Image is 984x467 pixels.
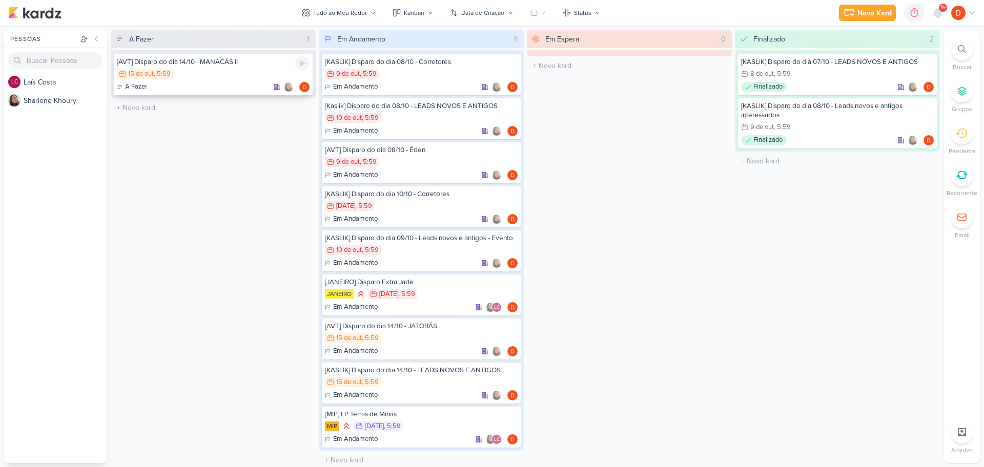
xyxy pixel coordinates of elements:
[491,302,502,312] div: Laís Costa
[507,302,518,312] div: Responsável: Diego Lima | TAGAWA
[398,291,415,298] div: , 5:59
[949,146,976,156] p: Pendente
[940,4,946,12] span: 9+
[360,159,377,165] div: , 5:59
[325,278,518,287] div: [JANEIRO] Disparo Extra Jade
[924,82,934,92] div: Responsável: Diego Lima | TAGAWA
[336,71,360,77] div: 9 de out
[491,170,502,180] img: Sharlene Khoury
[8,76,20,88] div: Laís Costa
[325,346,378,356] div: Em Andamento
[485,434,496,444] img: Sharlene Khoury
[924,135,934,145] img: Diego Lima | TAGAWA
[336,159,360,165] div: 9 de out
[356,289,366,299] div: Prioridade Alta
[24,95,107,106] div: S h a r l e n e K h o u r y
[507,214,518,224] div: Responsável: Diego Lima | TAGAWA
[774,71,791,77] div: , 5:59
[336,203,355,209] div: [DATE]
[491,390,504,400] div: Colaboradores: Sharlene Khoury
[295,56,310,71] div: Ligar relógio
[333,214,378,224] p: Em Andamento
[507,170,518,180] div: Responsável: Diego Lima | TAGAWA
[336,335,362,342] div: 15 de out
[360,71,377,77] div: , 5:59
[491,346,504,356] div: Colaboradores: Sharlene Khoury
[128,71,154,77] div: 15 de out
[857,8,892,18] div: Novo Kard
[303,34,314,45] div: 1
[24,77,107,88] div: L a í s C o s t a
[336,379,362,386] div: 15 de out
[125,82,147,92] p: A Fazer
[839,5,896,21] button: Novo Kard
[507,390,518,400] div: Responsável: Diego Lima | TAGAWA
[741,135,787,145] div: Finalizado
[333,126,378,136] p: Em Andamento
[491,82,502,92] img: Sharlene Khoury
[325,410,518,419] div: [MIP] LP Terras de Minas
[325,233,518,243] div: [KASLIK] Disparo do dia 09/10 - Leads novos e antigos - Evento
[154,71,171,77] div: , 5:59
[325,189,518,199] div: [KASLIK] Disparo do dia 10/10 - Corretores
[924,82,934,92] img: Diego Lima | TAGAWA
[509,34,522,45] div: 9
[491,82,504,92] div: Colaboradores: Sharlene Khoury
[908,82,920,92] div: Colaboradores: Sharlene Khoury
[491,170,504,180] div: Colaboradores: Sharlene Khoury
[362,379,379,386] div: , 5:59
[924,135,934,145] div: Responsável: Diego Lima | TAGAWA
[507,258,518,268] img: Diego Lima | TAGAWA
[491,126,502,136] img: Sharlene Khoury
[299,82,310,92] img: Diego Lima | TAGAWA
[325,145,518,155] div: [AVT] Disparo do dia 08/10 - Éden
[333,434,378,444] p: Em Andamento
[507,126,518,136] div: Responsável: Diego Lima | TAGAWA
[485,434,504,444] div: Colaboradores: Sharlene Khoury, Laís Costa
[325,421,339,431] div: MIP
[507,302,518,312] img: Diego Lima | TAGAWA
[117,57,310,67] div: [AVT] Disparo do dia 14/10 - MANACÁS II
[507,126,518,136] img: Diego Lima | TAGAWA
[491,346,502,356] img: Sharlene Khoury
[117,82,147,92] div: A Fazer
[955,230,970,240] p: Email
[325,366,518,375] div: [KASLIK] Disparo do dia 14/10 - LEADS NOVOS E ANTIGOS
[336,247,362,253] div: 10 de out
[507,214,518,224] img: Diego Lima | TAGAWA
[333,302,378,312] p: Em Andamento
[908,135,920,145] div: Colaboradores: Sharlene Khoury
[325,322,518,331] div: [AVT] Disparo do dia 14/10 - JATOBÁS
[494,305,500,310] p: LC
[333,258,378,268] p: Em Andamento
[491,214,504,224] div: Colaboradores: Sharlene Khoury
[355,203,372,209] div: , 5:59
[8,94,20,107] img: Sharlene Khoury
[944,38,980,72] li: Ctrl + F
[485,302,496,312] img: Sharlene Khoury
[750,71,774,77] div: 8 de out
[951,6,966,20] img: Diego Lima | TAGAWA
[325,170,378,180] div: Em Andamento
[491,258,504,268] div: Colaboradores: Sharlene Khoury
[529,58,730,73] input: + Novo kard
[362,115,379,121] div: , 5:59
[333,82,378,92] p: Em Andamento
[325,258,378,268] div: Em Andamento
[953,62,972,72] p: Buscar
[384,423,401,430] div: , 5:59
[741,57,934,67] div: [KASLIK] Disparo do dia 07/10 - LEADS NOVOS E ANTIGOS
[737,154,938,168] input: + Novo kard
[507,170,518,180] img: Diego Lima | TAGAWA
[545,34,579,45] div: Em Espera
[299,82,310,92] div: Responsável: Diego Lima | TAGAWA
[753,135,783,145] p: Finalizado
[507,346,518,356] div: Responsável: Diego Lima | TAGAWA
[741,82,787,92] div: Finalizado
[325,82,378,92] div: Em Andamento
[337,34,385,45] div: Em Andamento
[8,34,78,44] div: Pessoas
[325,214,378,224] div: Em Andamento
[741,101,934,120] div: [KASLIK] Disparo do dia 08/10 - Leads novos e antigos interessados
[507,82,518,92] div: Responsável: Diego Lima | TAGAWA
